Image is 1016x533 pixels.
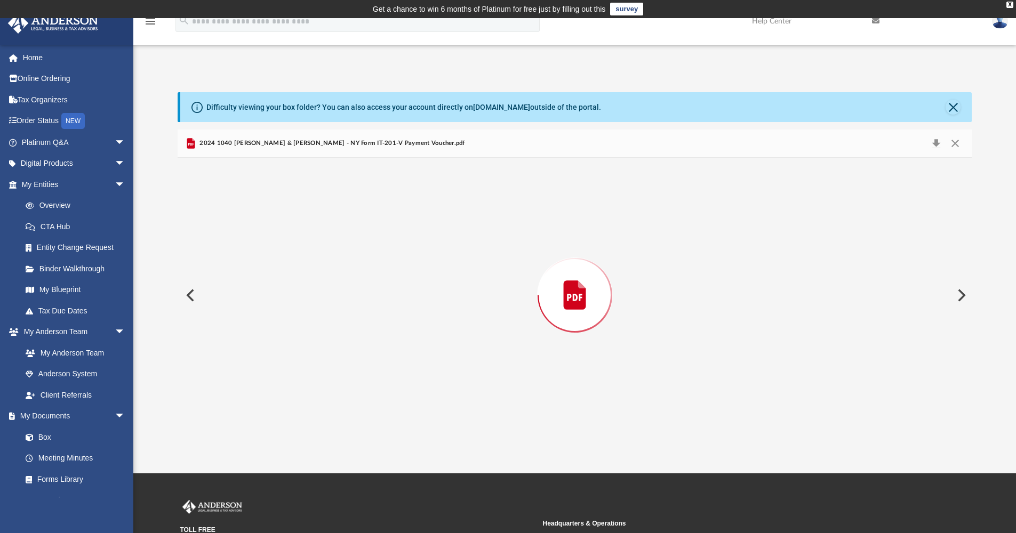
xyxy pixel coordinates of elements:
i: search [178,14,190,26]
a: CTA Hub [15,216,141,237]
a: Meeting Minutes [15,448,136,469]
a: Online Ordering [7,68,141,90]
span: arrow_drop_down [115,153,136,175]
a: My Anderson Teamarrow_drop_down [7,321,136,343]
div: Preview [178,130,972,433]
a: My Documentsarrow_drop_down [7,406,136,427]
span: 2024 1040 [PERSON_NAME] & [PERSON_NAME] - NY Form IT-201-V Payment Voucher.pdf [197,139,465,148]
div: close [1006,2,1013,8]
i: menu [144,15,157,28]
span: arrow_drop_down [115,321,136,343]
span: arrow_drop_down [115,406,136,427]
a: Notarize [15,490,136,511]
a: Order StatusNEW [7,110,141,132]
small: Headquarters & Operations [543,519,898,528]
button: Close [946,136,965,151]
div: Difficulty viewing your box folder? You can also access your account directly on outside of the p... [206,102,601,113]
a: Anderson System [15,364,136,385]
a: menu [144,20,157,28]
img: Anderson Advisors Platinum Portal [180,500,244,514]
a: Home [7,47,141,68]
a: My Entitiesarrow_drop_down [7,174,141,195]
img: Anderson Advisors Platinum Portal [5,13,101,34]
button: Download [926,136,946,151]
a: Forms Library [15,469,131,490]
div: Get a chance to win 6 months of Platinum for free just by filling out this [373,3,606,15]
button: Close [946,100,961,115]
a: [DOMAIN_NAME] [473,103,530,111]
button: Previous File [178,280,201,310]
button: Next File [949,280,972,310]
a: survey [610,3,643,15]
div: NEW [61,113,85,129]
a: My Anderson Team [15,342,131,364]
a: Digital Productsarrow_drop_down [7,153,141,174]
span: arrow_drop_down [115,174,136,196]
a: Overview [15,195,141,216]
span: arrow_drop_down [115,132,136,154]
a: Binder Walkthrough [15,258,141,279]
a: Entity Change Request [15,237,141,259]
img: User Pic [992,13,1008,29]
a: Tax Due Dates [15,300,141,321]
a: Client Referrals [15,384,136,406]
a: Tax Organizers [7,89,141,110]
a: Platinum Q&Aarrow_drop_down [7,132,141,153]
a: My Blueprint [15,279,136,301]
a: Box [15,426,131,448]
